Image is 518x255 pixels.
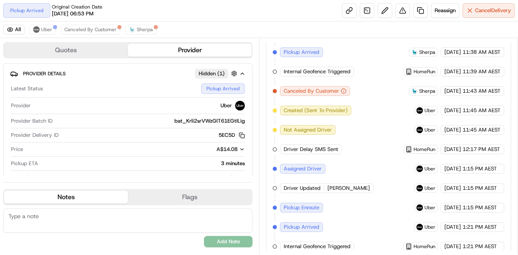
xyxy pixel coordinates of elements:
[10,67,246,80] button: Provider DetailsHidden (1)
[463,243,497,250] span: 1:21 PM AEST
[416,224,423,230] img: uber-new-logo.jpeg
[416,107,423,114] img: uber-new-logo.jpeg
[475,7,511,14] span: Cancel Delivery
[284,49,319,56] span: Pickup Arrived
[64,26,117,33] span: Canceled By Customer
[284,126,332,134] span: Not Assigned Driver
[405,68,435,75] button: HomeRun
[11,160,38,167] span: Pickup ETA
[23,70,66,77] span: Provider Details
[411,49,418,55] img: sherpa_logo.png
[425,166,435,172] span: Uber
[327,185,370,192] span: [PERSON_NAME]
[419,88,435,94] span: Sherpa
[444,243,461,250] span: [DATE]
[4,191,128,204] button: Notes
[235,101,245,110] img: uber-new-logo.jpeg
[463,3,515,18] button: CancelDelivery
[284,146,338,153] span: Driver Delay SMS Sent
[416,185,423,191] img: uber-new-logo.jpeg
[61,25,120,34] button: Canceled By Customer
[425,127,435,133] span: Uber
[444,146,461,153] span: [DATE]
[463,126,501,134] span: 11:45 AM AEST
[125,25,157,34] button: Sherpa
[416,127,423,133] img: uber-new-logo.jpeg
[463,87,501,95] span: 11:43 AM AEST
[11,146,23,153] span: Price
[11,132,59,139] span: Provider Delivery ID
[444,107,461,114] span: [DATE]
[219,132,245,139] button: 5EC5D
[284,223,319,231] span: Pickup Arrived
[11,174,39,181] span: Dropoff ETA
[41,160,245,167] div: 3 minutes
[414,146,435,153] span: HomeRun
[284,165,322,172] span: Assigned Driver
[444,49,461,56] span: [DATE]
[444,185,461,192] span: [DATE]
[128,191,252,204] button: Flags
[444,165,461,172] span: [DATE]
[444,87,461,95] span: [DATE]
[463,68,501,75] span: 11:39 AM AEST
[33,26,40,33] img: uber-new-logo.jpeg
[174,117,245,125] span: bat_Krli2srVWzGlT61EGtILig
[463,165,497,172] span: 1:15 PM AEST
[11,117,53,125] span: Provider Batch ID
[284,243,350,250] span: Internal Geofence Triggered
[284,68,350,75] span: Internal Geofence Triggered
[284,87,339,95] span: Canceled By Customer
[411,88,418,94] img: sherpa_logo.png
[463,185,497,192] span: 1:15 PM AEST
[199,70,225,77] span: Hidden ( 1 )
[463,204,497,211] span: 1:15 PM AEST
[414,68,435,75] span: HomeRun
[425,204,435,211] span: Uber
[414,243,435,250] span: HomeRun
[463,223,497,231] span: 1:21 PM AEST
[30,25,56,34] button: Uber
[52,10,93,17] span: [DATE] 06:53 PM
[444,68,461,75] span: [DATE]
[3,25,25,34] button: All
[42,174,245,181] div: 14 minutes
[416,204,423,211] img: uber-new-logo.jpeg
[444,223,461,231] span: [DATE]
[174,146,245,153] button: A$14.08
[284,107,348,114] span: Created (Sent To Provider)
[284,185,321,192] span: Driver Updated
[435,7,456,14] span: Reassign
[129,26,135,33] img: sherpa_logo.png
[11,85,43,92] span: Latest Status
[4,44,128,57] button: Quotes
[444,126,461,134] span: [DATE]
[431,3,459,18] button: Reassign
[52,4,102,10] span: Original Creation Date
[195,68,239,79] button: Hidden (1)
[405,243,435,250] button: HomeRun
[463,49,501,56] span: 11:38 AM AEST
[217,146,238,153] span: A$14.08
[128,44,252,57] button: Provider
[41,26,52,33] span: Uber
[425,224,435,230] span: Uber
[425,185,435,191] span: Uber
[137,26,153,33] span: Sherpa
[11,102,31,109] span: Provider
[419,49,435,55] span: Sherpa
[463,107,501,114] span: 11:45 AM AEST
[284,204,319,211] span: Pickup Enroute
[221,102,232,109] span: Uber
[416,166,423,172] img: uber-new-logo.jpeg
[425,107,435,114] span: Uber
[444,204,461,211] span: [DATE]
[463,146,500,153] span: 12:17 PM AEST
